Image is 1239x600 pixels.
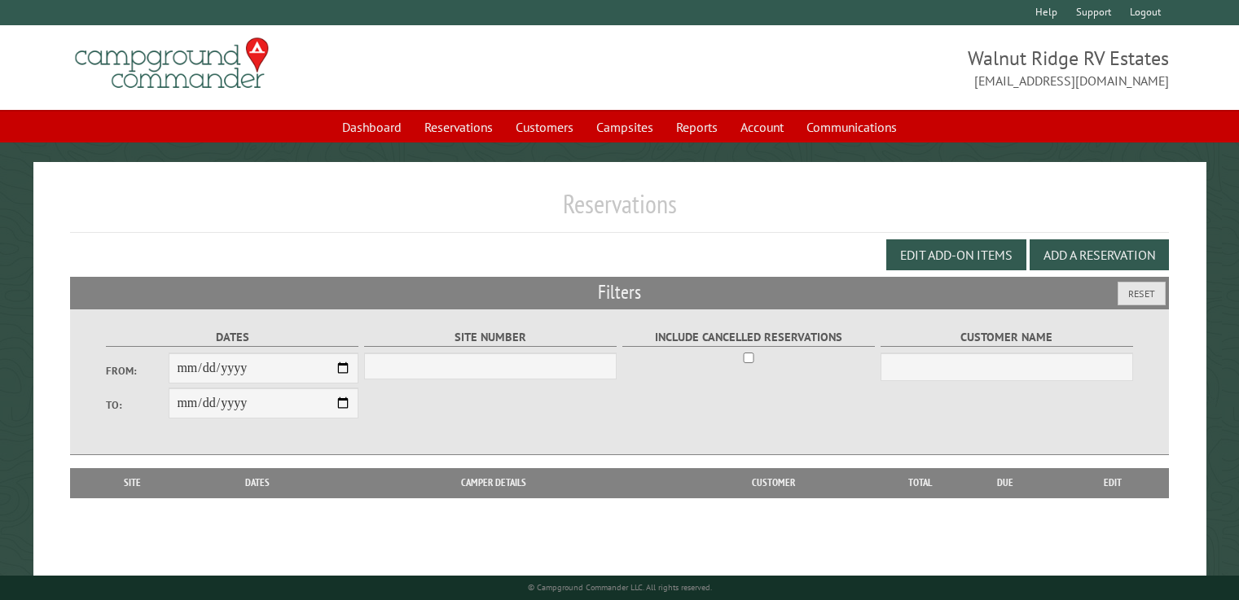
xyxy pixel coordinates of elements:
a: Account [731,112,793,142]
label: To: [106,397,169,413]
span: Walnut Ridge RV Estates [EMAIL_ADDRESS][DOMAIN_NAME] [620,45,1169,90]
a: Campsites [587,112,663,142]
a: Reservations [415,112,503,142]
label: Include Cancelled Reservations [622,328,876,347]
th: Customer [659,468,888,497]
a: Customers [506,112,583,142]
label: Customer Name [881,328,1134,347]
th: Total [888,468,953,497]
label: From: [106,363,169,379]
th: Camper Details [328,468,659,497]
label: Site Number [364,328,617,347]
a: Dashboard [332,112,411,142]
h2: Filters [70,277,1169,308]
h1: Reservations [70,188,1169,233]
a: Communications [797,112,907,142]
button: Add a Reservation [1030,239,1169,270]
th: Due [953,468,1057,497]
button: Reset [1118,282,1166,305]
img: Campground Commander [70,32,274,95]
label: Dates [106,328,359,347]
a: Reports [666,112,727,142]
button: Edit Add-on Items [886,239,1026,270]
th: Edit [1057,468,1169,497]
th: Dates [187,468,328,497]
th: Site [78,468,187,497]
small: © Campground Commander LLC. All rights reserved. [528,582,712,593]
